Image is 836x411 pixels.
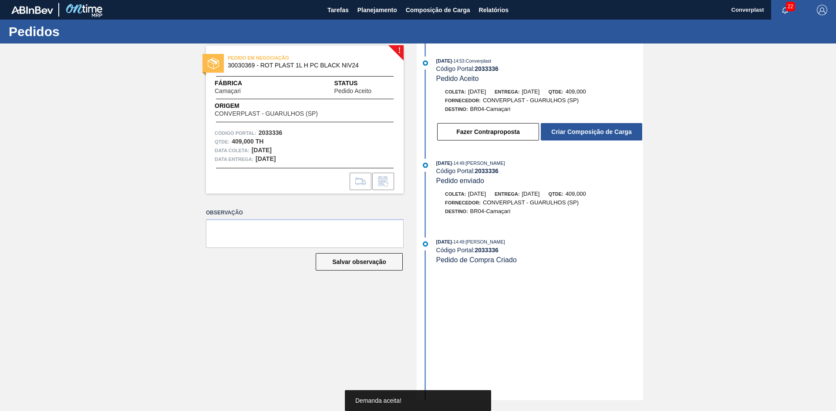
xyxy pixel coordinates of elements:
[252,147,272,154] strong: [DATE]
[334,79,395,88] span: Status
[522,190,539,197] span: [DATE]
[548,191,563,197] span: Qtde:
[479,5,509,15] span: Relatórios
[215,146,249,155] span: Data coleta:
[423,60,428,66] img: atual
[215,155,253,164] span: Data entrega:
[548,89,563,94] span: Qtde:
[452,161,464,166] span: - 14:49
[11,6,53,14] img: TNhmsLtSVTkK8tSr43FrP2fwEKptu5GPRR3wAAAABJRU5ErkJggg==
[483,199,579,206] span: CONVERPLAST - GUARULHOS (SP)
[436,247,643,254] div: Código Portal:
[566,88,586,95] span: 409,000
[215,137,229,146] span: Qtde :
[786,2,795,11] span: 22
[256,155,276,162] strong: [DATE]
[445,191,466,197] span: Coleta:
[357,5,397,15] span: Planejamento
[372,173,394,190] div: Informar alteração no pedido
[522,88,539,95] span: [DATE]
[436,256,517,264] span: Pedido de Compra Criado
[215,110,318,117] span: CONVERPLAST - GUARULHOS (SP)
[495,89,519,94] span: Entrega:
[437,123,539,140] button: Fazer Contraproposta
[215,129,256,137] span: Código Portal:
[436,58,452,63] span: [DATE]
[334,88,371,94] span: Pedido Aceito
[228,53,350,62] span: PEDIDO EM NEGOCIAÇÃO
[445,89,466,94] span: Coleta:
[464,239,505,244] span: : [PERSON_NAME]
[423,241,428,247] img: atual
[228,62,386,69] span: 30030369 - ROT PLAST 1L H PC BLACK NIV24
[327,5,349,15] span: Tarefas
[445,200,481,205] span: Fornecedor:
[423,163,428,168] img: atual
[436,65,643,72] div: Código Portal:
[259,129,283,136] strong: 2033336
[436,160,452,166] span: [DATE]
[350,173,371,190] div: Ir para Composição de Carga
[215,79,268,88] span: Fábrica
[541,123,642,140] button: Criar Composição de Carga
[232,138,263,145] strong: 409,000 TH
[468,88,486,95] span: [DATE]
[445,209,468,214] span: Destino:
[436,75,479,82] span: Pedido Aceito
[771,4,799,16] button: Notificações
[452,59,464,63] span: - 14:53
[9,27,163,37] h1: Pedidos
[355,397,401,404] span: Demanda aceita!
[436,177,484,184] span: Pedido enviado
[445,107,468,112] span: Destino:
[495,191,519,197] span: Entrega:
[817,5,827,15] img: Logout
[470,106,510,112] span: BR04-Camaçari
[215,101,343,110] span: Origem
[206,207,404,219] label: Observação
[406,5,470,15] span: Composição de Carga
[475,247,499,254] strong: 2033336
[475,167,499,174] strong: 2033336
[208,58,219,69] img: status
[215,88,241,94] span: Camaçari
[566,190,586,197] span: 409,000
[470,208,510,214] span: BR04-Camaçari
[483,97,579,104] span: CONVERPLAST - GUARULHOS (SP)
[464,58,491,63] span: : Converplast
[468,190,486,197] span: [DATE]
[445,98,481,103] span: Fornecedor:
[436,239,452,244] span: [DATE]
[452,240,464,244] span: - 14:49
[436,167,643,174] div: Código Portal:
[475,65,499,72] strong: 2033336
[464,160,505,166] span: : [PERSON_NAME]
[316,253,403,271] button: Salvar observação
